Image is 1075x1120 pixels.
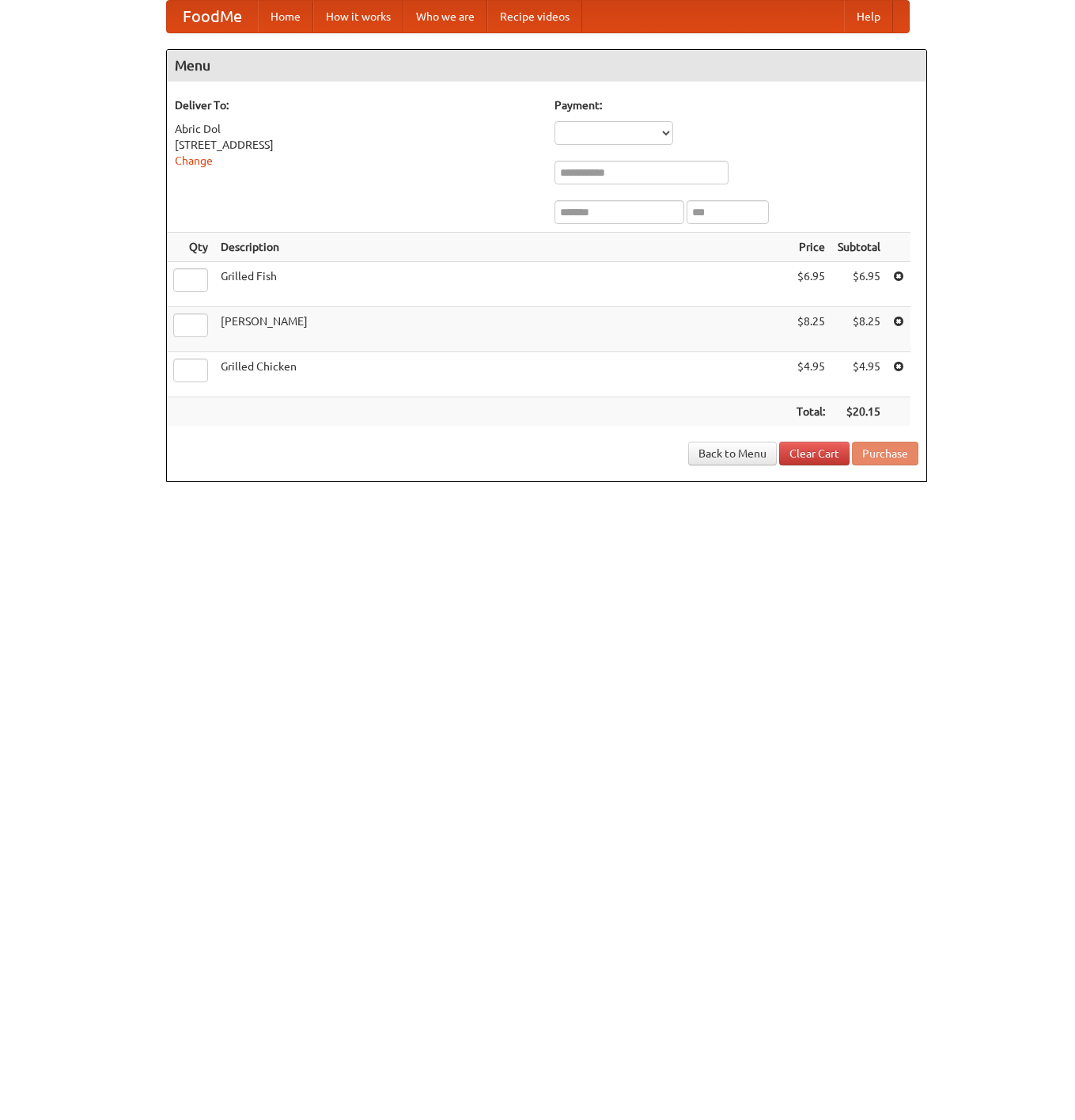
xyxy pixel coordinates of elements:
[214,352,790,397] td: Grilled Chicken
[844,1,893,32] a: Help
[175,137,539,153] div: [STREET_ADDRESS]
[555,97,918,113] h5: Payment:
[831,262,887,307] td: $6.95
[167,1,258,32] a: FoodMe
[688,442,777,465] a: Back to Menu
[790,233,831,262] th: Price
[790,352,831,397] td: $4.95
[214,307,790,352] td: [PERSON_NAME]
[175,154,213,167] a: Change
[790,307,831,352] td: $8.25
[790,262,831,307] td: $6.95
[790,397,831,427] th: Total:
[831,307,887,352] td: $8.25
[403,1,487,32] a: Who we are
[258,1,313,32] a: Home
[167,233,214,262] th: Qty
[167,50,926,82] h4: Menu
[779,442,850,465] a: Clear Cart
[487,1,582,32] a: Recipe videos
[214,262,790,307] td: Grilled Fish
[175,97,539,113] h5: Deliver To:
[175,121,539,137] div: Abric Dol
[831,397,887,427] th: $20.15
[852,442,918,465] button: Purchase
[831,352,887,397] td: $4.95
[214,233,790,262] th: Description
[313,1,403,32] a: How it works
[831,233,887,262] th: Subtotal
